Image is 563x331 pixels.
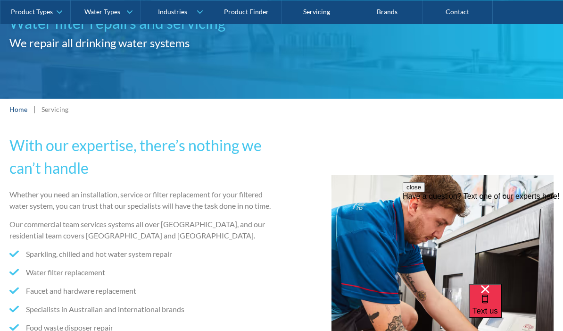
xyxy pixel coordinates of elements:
[9,248,278,260] li: Sparkling, chilled and hot water system repair
[41,104,68,114] div: Servicing
[9,34,281,51] h2: We repair all drinking water systems
[9,134,278,179] h2: With our expertise, there’s nothing we can’t handle
[11,8,53,16] div: Product Types
[9,219,278,241] p: Our commercial team services systems all over [GEOGRAPHIC_DATA], and our residential team covers ...
[403,182,563,296] iframe: podium webchat widget prompt
[9,267,278,278] li: Water filter replacement
[9,104,27,114] a: Home
[9,189,278,212] p: Whether you need an installation, service or filter replacement for your filtered water system, y...
[84,8,120,16] div: Water Types
[158,8,187,16] div: Industries
[9,304,278,315] li: Specialists in Australian and international brands
[469,284,563,331] iframe: podium webchat widget bubble
[32,103,37,115] div: |
[9,285,278,297] li: Faucet and hardware replacement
